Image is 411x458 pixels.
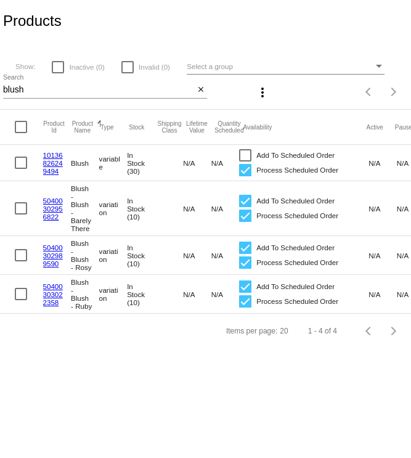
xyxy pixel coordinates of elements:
[187,59,385,75] mat-select: Select a group
[256,163,338,178] span: Process Scheduled Order
[15,62,35,70] span: Show:
[71,156,99,170] mat-cell: Blush
[71,236,99,274] mat-cell: Blush - Blush - Rosy
[256,240,335,255] span: Add To Scheduled Order
[368,248,397,263] mat-cell: N/A
[308,327,337,335] div: 1 - 4 of 4
[367,123,383,131] button: Change sorting for TotalQuantityScheduledActive
[197,85,205,95] mat-icon: close
[127,240,155,271] mat-cell: In Stock (10)
[211,202,240,216] mat-cell: N/A
[69,60,104,75] span: Inactive (0)
[256,294,338,309] span: Process Scheduled Order
[129,123,144,131] button: Change sorting for StockLevel
[127,279,155,309] mat-cell: In Stock (10)
[381,319,406,343] button: Next page
[368,202,397,216] mat-cell: N/A
[381,80,406,104] button: Next page
[243,124,367,131] mat-header-cell: Availability
[368,156,397,170] mat-cell: N/A
[183,156,211,170] mat-cell: N/A
[183,287,211,301] mat-cell: N/A
[99,197,128,219] mat-cell: variation
[183,202,211,216] mat-cell: N/A
[211,287,240,301] mat-cell: N/A
[99,152,128,174] mat-cell: variable
[256,194,335,208] span: Add To Scheduled Order
[226,327,277,335] div: Items per page:
[256,148,335,163] span: Add To Scheduled Order
[186,120,208,134] button: Change sorting for LifetimeValue
[99,244,128,266] mat-cell: variation
[99,283,128,305] mat-cell: variation
[158,120,182,134] button: Change sorting for ShippingClass
[127,148,155,178] mat-cell: In Stock (30)
[256,208,338,223] span: Process Scheduled Order
[43,197,63,221] a: 50400302956822
[127,194,155,224] mat-cell: In Stock (10)
[71,181,99,235] mat-cell: Blush - Blush - Barely There
[43,120,64,134] button: Change sorting for ExternalId
[194,84,207,97] button: Clear
[255,85,270,100] mat-icon: more_vert
[100,123,114,131] button: Change sorting for ProductType
[357,319,381,343] button: Previous page
[3,12,62,30] h2: Products
[72,120,93,134] button: Change sorting for ProductName
[280,327,288,335] div: 20
[368,287,397,301] mat-cell: N/A
[43,282,63,306] a: 50400303022358
[139,60,170,75] span: Invalid (0)
[43,151,63,175] a: 10136826249494
[211,248,240,263] mat-cell: N/A
[187,62,233,70] span: Select a group
[256,279,335,294] span: Add To Scheduled Order
[357,80,381,104] button: Previous page
[183,248,211,263] mat-cell: N/A
[211,156,240,170] mat-cell: N/A
[43,243,63,268] a: 50400302989590
[214,120,243,134] button: Change sorting for QuantityScheduled
[71,275,99,313] mat-cell: Blush - Blush - Ruby
[3,85,194,95] input: Search
[256,255,338,270] span: Process Scheduled Order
